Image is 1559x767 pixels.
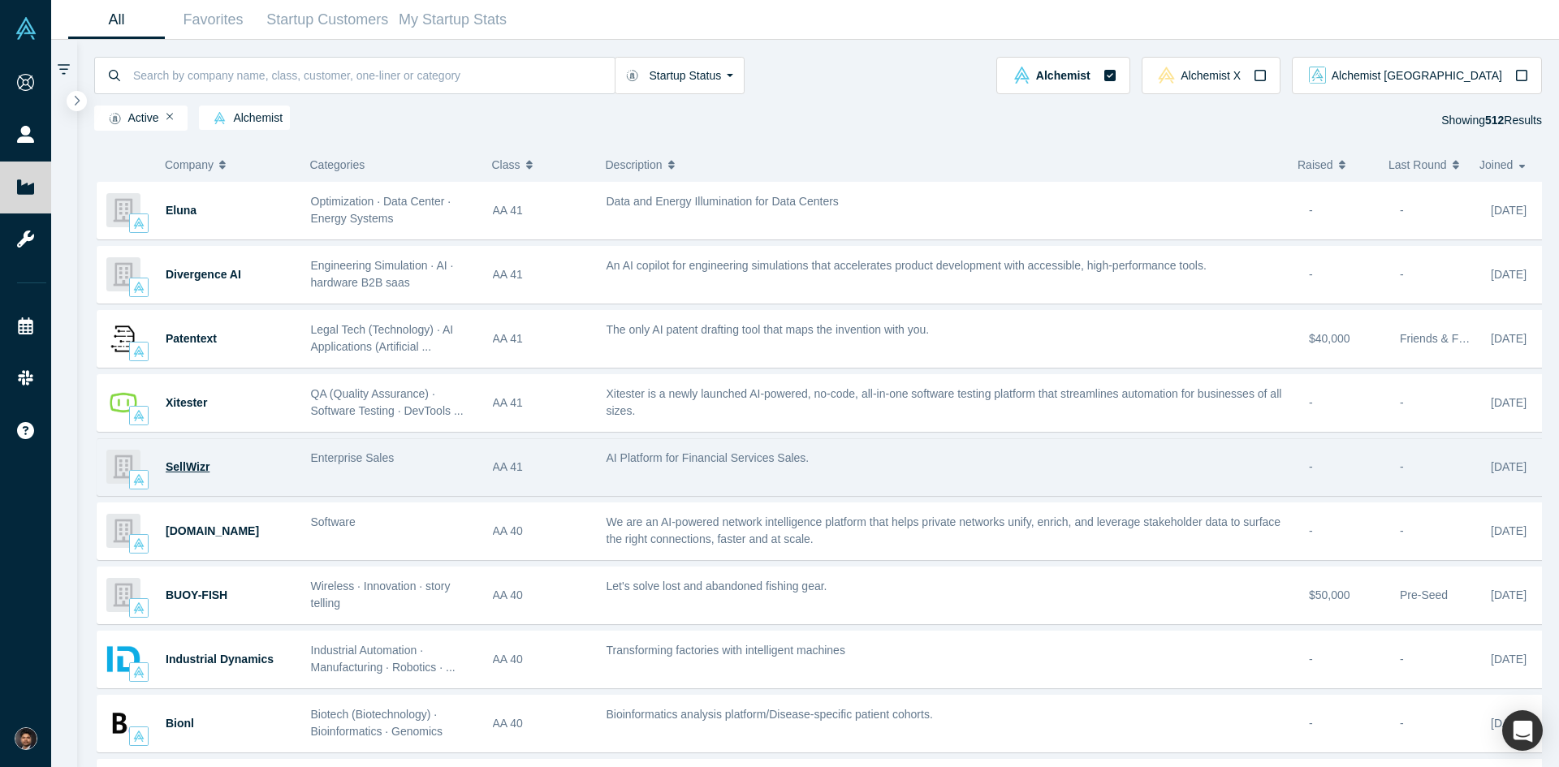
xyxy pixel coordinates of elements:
[1142,57,1280,94] button: alchemistx Vault LogoAlchemist X
[1491,460,1527,473] span: [DATE]
[1400,204,1404,217] span: -
[1400,653,1404,666] span: -
[996,57,1129,94] button: alchemist Vault LogoAlchemist
[1485,114,1504,127] strong: 512
[615,57,745,94] button: Startup Status
[1298,148,1333,182] span: Raised
[1491,396,1527,409] span: [DATE]
[1491,524,1527,537] span: [DATE]
[607,644,845,657] span: Transforming factories with intelligent machines
[606,148,663,182] span: Description
[106,321,140,355] img: Patentext's Logo
[133,474,145,485] img: alchemist Vault Logo
[1400,268,1404,281] span: -
[1388,148,1447,182] span: Last Round
[607,195,839,208] span: Data and Energy Illumination for Data Centers
[1036,70,1090,81] span: Alchemist
[166,460,209,473] span: SellWizr
[133,218,145,229] img: alchemist Vault Logo
[1491,653,1527,666] span: [DATE]
[109,112,121,125] img: Startup status
[607,387,1282,417] span: Xitester is a newly launched AI-powered, no-code, all-in-one software testing platform that strea...
[1298,148,1371,182] button: Raised
[1309,67,1326,84] img: alchemist_aj Vault Logo
[101,112,159,125] span: Active
[68,1,165,39] a: All
[311,644,456,674] span: Industrial Automation · Manufacturing · Robotics · ...
[1309,396,1313,409] span: -
[311,387,464,417] span: QA (Quality Assurance) · Software Testing · DevTools ...
[166,204,196,217] a: Eluna
[1491,268,1527,281] span: [DATE]
[493,183,589,239] div: AA 41
[1400,396,1404,409] span: -
[607,515,1281,545] span: We are an AI-powered network intelligence platform that helps private networks unify, enrich, and...
[493,247,589,303] div: AA 41
[166,332,217,345] span: Patentext
[166,268,241,281] a: Divergence AI
[1479,148,1531,182] button: Joined
[311,708,443,738] span: Biotech (Biotechnology) · Bioinformatics · Genomics
[206,112,283,125] span: Alchemist
[394,1,512,39] a: My Startup Stats
[493,696,589,752] div: AA 40
[1441,114,1542,127] span: Showing Results
[106,257,140,291] img: Divergence AI's Logo
[311,515,356,528] span: Software
[1309,332,1350,345] span: $40,000
[166,396,207,409] a: Xitester
[1181,70,1241,81] span: Alchemist X
[1292,57,1542,94] button: alchemist_aj Vault LogoAlchemist [GEOGRAPHIC_DATA]
[106,193,140,227] img: Eluna's Logo
[166,653,274,666] a: Industrial Dynamics
[1400,524,1404,537] span: -
[166,524,259,537] a: [DOMAIN_NAME]
[166,588,227,601] a: BUOY-FISH
[607,323,930,336] span: The only AI patent drafting tool that maps the invention with you.
[607,708,933,721] span: Bioinformatics analysis platform/Disease-specific patient cohorts.
[492,148,581,182] button: Class
[493,503,589,559] div: AA 40
[133,410,145,421] img: alchemist Vault Logo
[166,717,194,730] a: Bionl
[493,439,589,495] div: AA 41
[106,514,140,548] img: Network.app's Logo
[311,195,451,225] span: Optimization · Data Center · Energy Systems
[132,56,615,94] input: Search by company name, class, customer, one-liner or category
[1491,204,1527,217] span: [DATE]
[106,642,140,676] img: Industrial Dynamics's Logo
[493,631,589,687] div: AA 40
[1491,717,1527,730] span: [DATE]
[311,323,454,353] span: Legal Tech (Technology) · AI Applications (Artificial ...
[1309,460,1313,473] span: -
[106,578,140,612] img: BUOY-FISH's Logo
[493,567,589,623] div: AA 40
[133,346,145,357] img: alchemist Vault Logo
[106,386,140,420] img: Xitester's Logo
[626,69,638,82] img: Startup status
[1491,588,1527,601] span: [DATE]
[1332,70,1502,81] span: Alchemist [GEOGRAPHIC_DATA]
[165,148,284,182] button: Company
[1388,148,1462,182] button: Last Round
[214,112,226,124] img: alchemist Vault Logo
[606,148,1281,182] button: Description
[106,450,140,484] img: SellWizr's Logo
[311,451,395,464] span: Enterprise Sales
[493,311,589,367] div: AA 41
[15,727,37,750] img: Shine Oovattil's Account
[607,580,827,592] span: Let's solve lost and abandoned fishing gear.
[1400,588,1448,601] span: Pre-Seed
[106,706,140,740] img: Bionl's Logo
[1400,460,1404,473] span: -
[607,451,810,464] span: AI Platform for Financial Services Sales.
[311,259,454,289] span: Engineering Simulation · AI · hardware B2B saas
[133,730,145,742] img: alchemist Vault Logo
[1400,717,1404,730] span: -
